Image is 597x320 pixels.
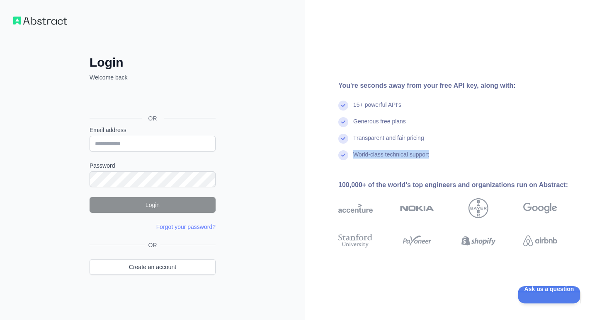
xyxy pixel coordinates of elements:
button: Login [90,197,216,213]
a: Create an account [90,259,216,275]
span: OR [142,114,164,123]
label: Password [90,161,216,170]
img: airbnb [523,232,558,249]
iframe: Sign in with Google Button [85,91,218,109]
img: stanford university [338,232,373,249]
img: shopify [461,232,496,249]
div: World-class technical support [353,150,429,167]
img: check mark [338,134,348,144]
div: Transparent and fair pricing [353,134,424,150]
img: nokia [400,198,434,218]
img: check mark [338,150,348,160]
img: payoneer [400,232,434,249]
div: 100,000+ of the world's top engineers and organizations run on Abstract: [338,180,584,190]
span: OR [145,241,160,249]
img: check mark [338,101,348,111]
div: Generous free plans [353,117,406,134]
div: 15+ powerful API's [353,101,401,117]
iframe: Help Scout Beacon - Open [518,286,580,303]
a: Forgot your password? [156,224,216,230]
h2: Login [90,55,216,70]
img: google [523,198,558,218]
p: Welcome back [90,73,216,82]
img: check mark [338,117,348,127]
div: You're seconds away from your free API key, along with: [338,81,584,91]
img: bayer [468,198,488,218]
label: Email address [90,126,216,134]
img: accenture [338,198,373,218]
img: Workflow [13,17,67,25]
